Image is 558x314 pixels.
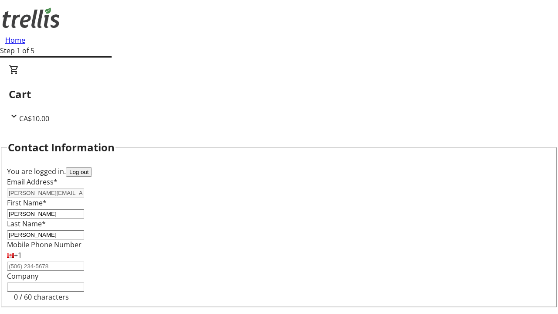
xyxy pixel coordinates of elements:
span: CA$10.00 [19,114,49,123]
div: You are logged in. [7,166,551,177]
label: Mobile Phone Number [7,240,82,249]
div: CartCA$10.00 [9,65,549,124]
label: First Name* [7,198,47,208]
label: Company [7,271,38,281]
tr-character-limit: 0 / 60 characters [14,292,69,302]
label: Email Address* [7,177,58,187]
h2: Cart [9,86,549,102]
h2: Contact Information [8,140,115,155]
label: Last Name* [7,219,46,229]
input: (506) 234-5678 [7,262,84,271]
button: Log out [66,167,92,177]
